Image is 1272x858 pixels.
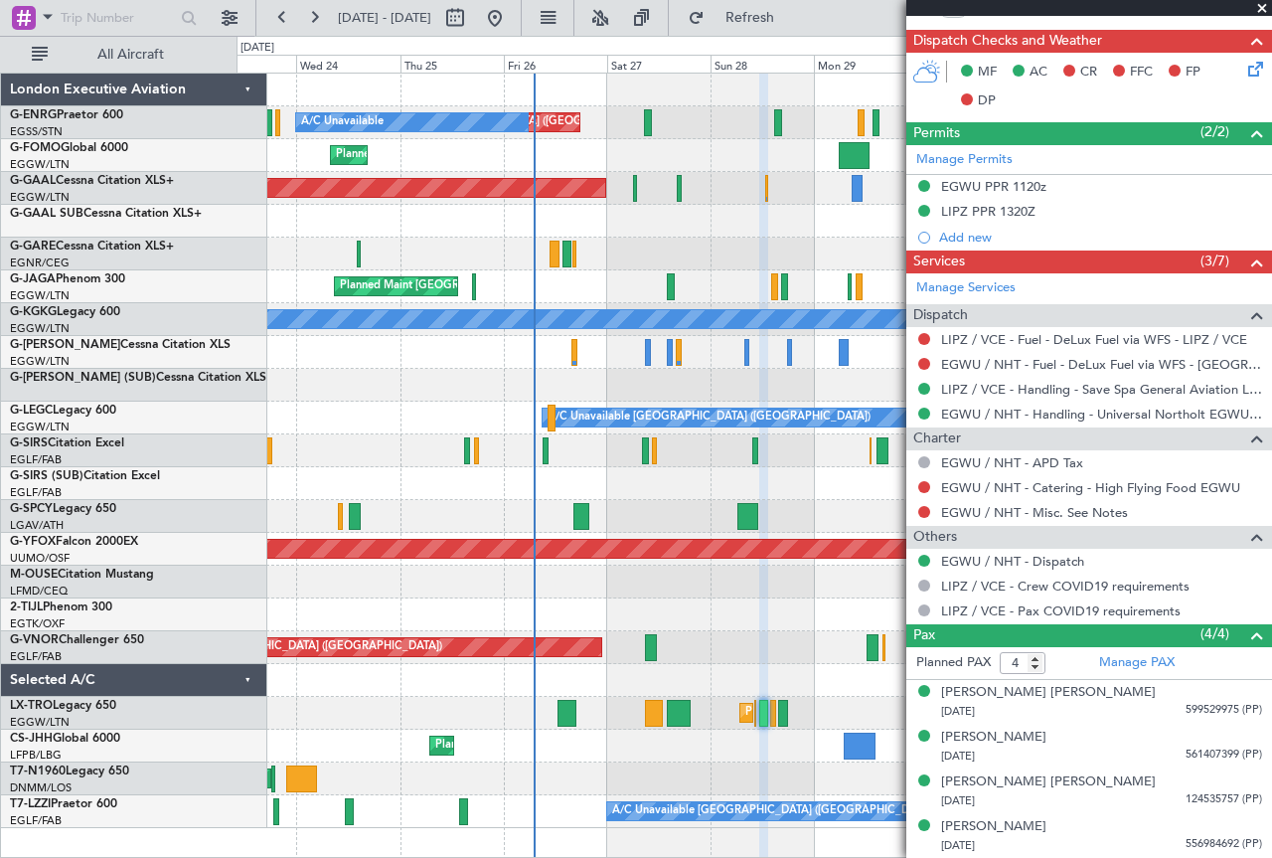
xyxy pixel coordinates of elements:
[711,55,814,73] div: Sun 28
[10,470,83,482] span: G-SIRS (SUB)
[10,109,57,121] span: G-ENRG
[612,796,935,826] div: A/C Unavailable [GEOGRAPHIC_DATA] ([GEOGRAPHIC_DATA])
[941,553,1084,570] a: EGWU / NHT - Dispatch
[814,55,917,73] div: Mon 29
[10,551,70,566] a: UUMO/OSF
[10,601,112,613] a: 2-TIJLPhenom 300
[10,372,156,384] span: G-[PERSON_NAME] (SUB)
[941,479,1240,496] a: EGWU / NHT - Catering - High Flying Food EGWU
[1200,121,1229,142] span: (2/2)
[10,452,62,467] a: EGLF/FAB
[10,241,174,253] a: G-GARECessna Citation XLS+
[10,700,116,712] a: LX-TROLegacy 650
[10,733,120,745] a: CS-JHHGlobal 6000
[52,48,210,62] span: All Aircraft
[400,55,504,73] div: Thu 25
[10,601,43,613] span: 2-TIJL
[1200,623,1229,644] span: (4/4)
[916,278,1016,298] a: Manage Services
[10,339,120,351] span: G-[PERSON_NAME]
[10,584,68,599] a: LFMD/CEQ
[679,2,798,34] button: Refresh
[607,55,711,73] div: Sat 27
[10,142,128,154] a: G-FOMOGlobal 6000
[296,55,399,73] div: Wed 24
[10,437,124,449] a: G-SIRSCitation Excel
[61,3,175,33] input: Trip Number
[941,454,1083,471] a: EGWU / NHT - APD Tax
[193,55,296,73] div: Tue 23
[10,124,63,139] a: EGSS/STN
[1186,791,1262,808] span: 124535757 (PP)
[22,39,216,71] button: All Aircraft
[913,624,935,647] span: Pax
[10,715,70,730] a: EGGW/LTN
[978,91,996,111] span: DP
[10,766,66,777] span: T7-N1960
[10,518,64,533] a: LGAV/ATH
[1099,653,1175,673] a: Manage PAX
[10,569,58,581] span: M-OUSE
[941,772,1156,792] div: [PERSON_NAME] [PERSON_NAME]
[1200,251,1229,271] span: (3/7)
[10,190,70,205] a: EGGW/LTN
[913,122,960,145] span: Permits
[1186,747,1262,764] span: 561407399 (PP)
[10,157,70,172] a: EGGW/LTN
[10,634,144,646] a: G-VNORChallenger 650
[10,321,70,336] a: EGGW/LTN
[10,569,154,581] a: M-OUSECitation Mustang
[10,109,123,121] a: G-ENRGPraetor 600
[709,11,792,25] span: Refresh
[10,649,62,664] a: EGLF/FAB
[916,150,1013,170] a: Manage Permits
[941,728,1046,748] div: [PERSON_NAME]
[336,140,649,170] div: Planned Maint [GEOGRAPHIC_DATA] ([GEOGRAPHIC_DATA])
[10,256,70,270] a: EGNR/CEG
[941,504,1128,521] a: EGWU / NHT - Misc. See Notes
[10,420,70,434] a: EGGW/LTN
[10,339,231,351] a: G-[PERSON_NAME]Cessna Citation XLS
[10,273,56,285] span: G-JAGA
[10,306,120,318] a: G-KGKGLegacy 600
[941,838,975,853] span: [DATE]
[10,306,57,318] span: G-KGKG
[10,208,83,220] span: G-GAAL SUB
[10,616,65,631] a: EGTK/OXF
[10,813,62,828] a: EGLF/FAB
[10,503,53,515] span: G-SPCY
[10,470,160,482] a: G-SIRS (SUB)Citation Excel
[10,208,202,220] a: G-GAAL SUBCessna Citation XLS+
[10,241,56,253] span: G-GARE
[941,178,1046,195] div: EGWU PPR 1120z
[913,526,957,549] span: Others
[240,40,274,57] div: [DATE]
[10,175,56,187] span: G-GAAL
[1186,836,1262,853] span: 556984692 (PP)
[941,381,1262,398] a: LIPZ / VCE - Handling - Save Spa General Aviation LIPZ / VCE
[340,271,653,301] div: Planned Maint [GEOGRAPHIC_DATA] ([GEOGRAPHIC_DATA])
[941,749,975,764] span: [DATE]
[913,30,1102,53] span: Dispatch Checks and Weather
[10,798,51,810] span: T7-LZZI
[1186,702,1262,719] span: 599529975 (PP)
[939,229,1262,246] div: Add new
[941,683,1156,703] div: [PERSON_NAME] [PERSON_NAME]
[941,704,975,719] span: [DATE]
[129,632,442,662] div: Planned Maint [GEOGRAPHIC_DATA] ([GEOGRAPHIC_DATA])
[941,406,1262,423] a: EGWU / NHT - Handling - Universal Northolt EGWU / NHT
[10,503,116,515] a: G-SPCYLegacy 650
[941,817,1046,837] div: [PERSON_NAME]
[10,273,125,285] a: G-JAGAPhenom 300
[10,372,266,384] a: G-[PERSON_NAME] (SUB)Cessna Citation XLS
[10,485,62,500] a: EGLF/FAB
[941,203,1035,220] div: LIPZ PPR 1320Z
[745,698,1058,728] div: Planned Maint [GEOGRAPHIC_DATA] ([GEOGRAPHIC_DATA])
[10,780,72,795] a: DNMM/LOS
[10,766,129,777] a: T7-N1960Legacy 650
[338,9,431,27] span: [DATE] - [DATE]
[435,731,748,761] div: Planned Maint [GEOGRAPHIC_DATA] ([GEOGRAPHIC_DATA])
[10,733,53,745] span: CS-JHH
[978,63,997,83] span: MF
[1030,63,1047,83] span: AC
